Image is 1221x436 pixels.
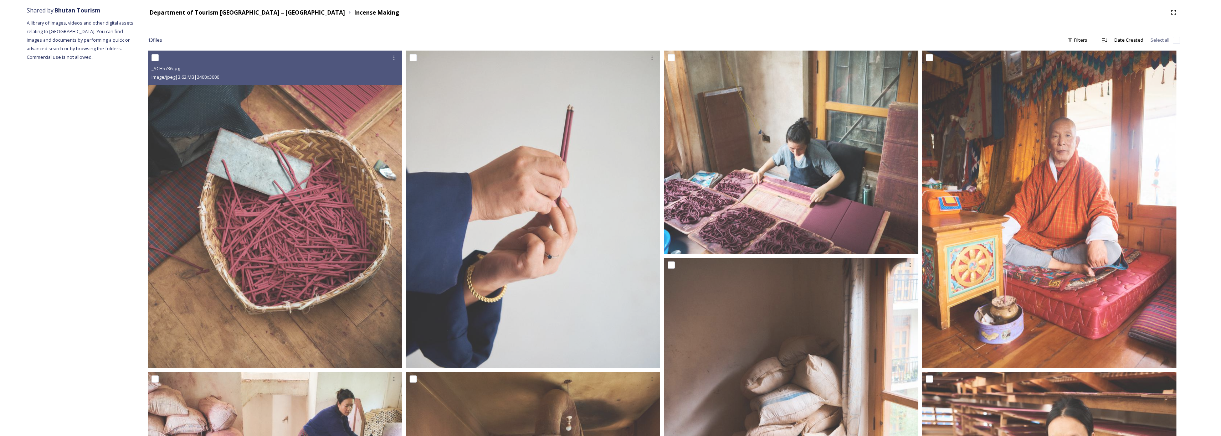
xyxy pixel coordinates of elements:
img: _SCH5736.jpg [148,51,402,368]
div: Filters [1064,33,1091,47]
img: _SCH5631.jpg [406,51,660,368]
span: A library of images, videos and other digital assets relating to [GEOGRAPHIC_DATA]. You can find ... [27,20,134,60]
span: 13 file s [148,37,162,43]
span: Select all [1150,37,1169,43]
div: Date Created [1111,33,1147,47]
img: _SCH5603.jpg [922,51,1176,368]
strong: Incense Making [354,9,399,16]
span: Shared by: [27,6,101,14]
strong: Department of Tourism [GEOGRAPHIC_DATA] – [GEOGRAPHIC_DATA] [150,9,345,16]
span: image/jpeg | 3.62 MB | 2400 x 3000 [152,74,219,80]
img: _SCH5834.jpg [664,51,918,254]
span: _SCH5736.jpg [152,65,180,72]
strong: Bhutan Tourism [55,6,101,14]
